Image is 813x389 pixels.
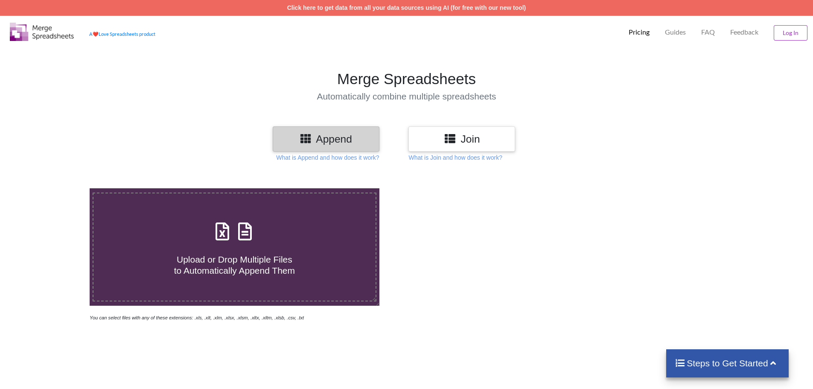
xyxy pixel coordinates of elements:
[276,153,379,162] p: What is Append and how does it work?
[89,31,155,37] a: AheartLove Spreadsheets product
[415,133,509,145] h3: Join
[10,23,74,41] img: Logo.png
[287,4,526,11] a: Click here to get data from all your data sources using AI (for free with our new tool)
[93,31,99,37] span: heart
[730,29,758,35] span: Feedback
[408,153,502,162] p: What is Join and how does it work?
[174,254,295,275] span: Upload or Drop Multiple Files to Automatically Append Them
[675,358,780,369] h4: Steps to Get Started
[279,133,373,145] h3: Append
[701,28,715,37] p: FAQ
[774,25,807,41] button: Log In
[629,28,650,37] p: Pricing
[665,28,686,37] p: Guides
[90,315,304,320] i: You can select files with any of these extensions: .xls, .xlt, .xlm, .xlsx, .xlsm, .xltx, .xltm, ...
